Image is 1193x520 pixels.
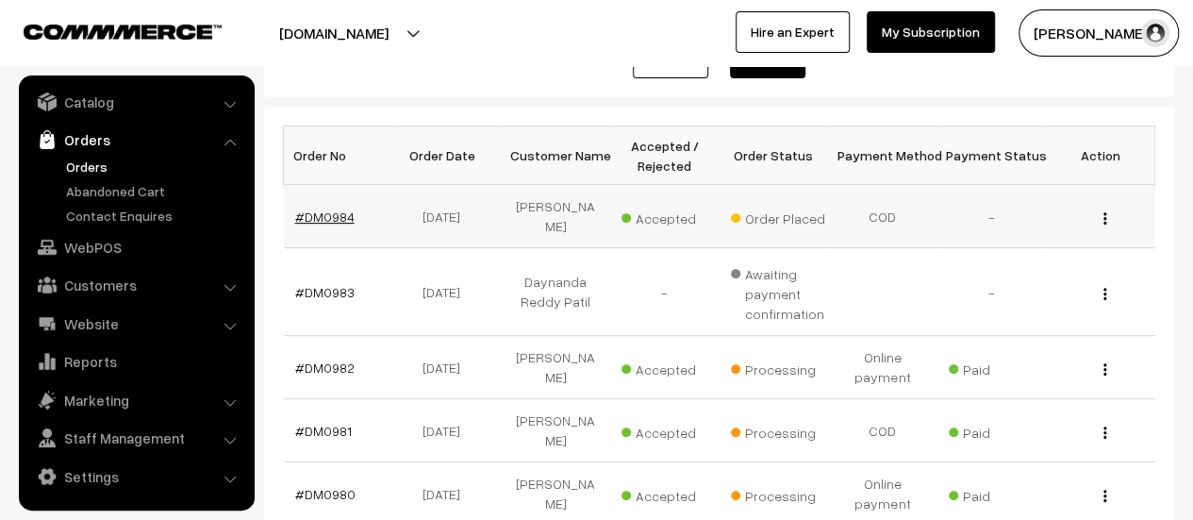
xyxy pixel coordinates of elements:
[1103,212,1106,225] img: Menu
[1103,288,1106,300] img: Menu
[502,336,611,399] td: [PERSON_NAME]
[24,123,248,157] a: Orders
[24,421,248,455] a: Staff Management
[295,360,355,376] a: #DM0982
[392,248,502,336] td: [DATE]
[24,383,248,417] a: Marketing
[295,486,356,502] a: #DM0980
[1103,427,1106,439] img: Menu
[828,399,937,462] td: COD
[621,418,716,443] span: Accepted
[502,126,611,185] th: Customer Name
[213,9,455,57] button: [DOMAIN_NAME]
[392,185,502,248] td: [DATE]
[949,481,1043,506] span: Paid
[502,248,611,336] td: Daynanda Reddy Patil
[731,418,825,443] span: Processing
[949,355,1043,379] span: Paid
[295,284,355,300] a: #DM0983
[24,85,248,119] a: Catalog
[295,423,352,439] a: #DM0981
[24,19,189,42] a: COMMMERCE
[24,307,248,341] a: Website
[610,126,720,185] th: Accepted / Rejected
[949,418,1043,443] span: Paid
[1046,126,1155,185] th: Action
[720,126,829,185] th: Order Status
[24,344,248,378] a: Reports
[867,11,995,53] a: My Subscription
[1103,490,1106,502] img: Menu
[621,481,716,506] span: Accepted
[828,126,937,185] th: Payment Method
[392,336,502,399] td: [DATE]
[1103,363,1106,376] img: Menu
[24,25,222,39] img: COMMMERCE
[1141,19,1169,47] img: user
[731,204,825,228] span: Order Placed
[731,355,825,379] span: Processing
[731,481,825,506] span: Processing
[502,185,611,248] td: [PERSON_NAME]
[24,268,248,302] a: Customers
[937,248,1047,336] td: -
[1019,9,1179,57] button: [PERSON_NAME]
[61,157,248,176] a: Orders
[828,185,937,248] td: COD
[61,206,248,226] a: Contact Enquires
[295,209,355,225] a: #DM0984
[502,399,611,462] td: [PERSON_NAME]
[284,126,393,185] th: Order No
[937,126,1047,185] th: Payment Status
[937,185,1047,248] td: -
[736,11,850,53] a: Hire an Expert
[610,248,720,336] td: -
[621,204,716,228] span: Accepted
[392,399,502,462] td: [DATE]
[24,230,248,264] a: WebPOS
[731,260,825,324] span: Awaiting payment confirmation
[621,355,716,379] span: Accepted
[828,336,937,399] td: Online payment
[24,460,248,494] a: Settings
[61,181,248,201] a: Abandoned Cart
[392,126,502,185] th: Order Date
